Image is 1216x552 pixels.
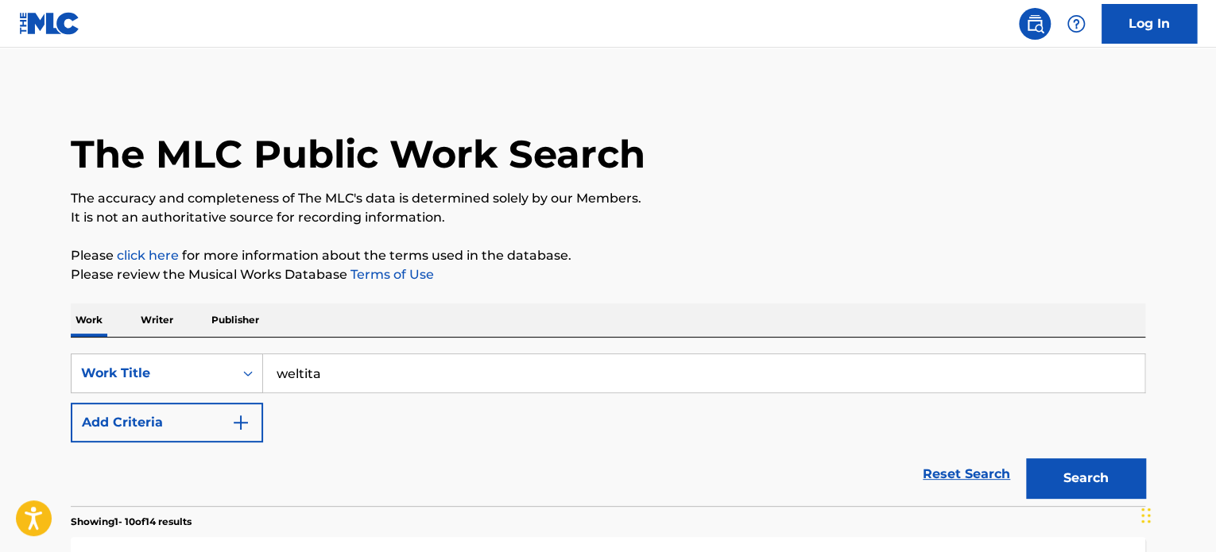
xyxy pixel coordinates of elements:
img: search [1025,14,1044,33]
a: Public Search [1019,8,1051,40]
a: Terms of Use [347,267,434,282]
button: Add Criteria [71,403,263,442]
p: Work [71,303,107,337]
form: Search Form [71,353,1145,506]
img: help [1067,14,1086,33]
img: MLC Logo [19,12,80,35]
p: Writer [136,303,178,337]
p: The accuracy and completeness of The MLC's data is determined solely by our Members. [71,189,1145,208]
button: Search [1026,458,1145,498]
div: Help [1060,8,1092,40]
p: Publisher [207,303,264,337]
p: Please for more information about the terms used in the database. [71,246,1145,265]
a: click here [117,248,179,263]
div: Drag [1141,492,1151,539]
p: Showing 1 - 10 of 14 results [71,515,192,529]
a: Log In [1102,4,1197,44]
img: 9d2ae6d4665cec9f34b9.svg [231,413,250,432]
p: It is not an authoritative source for recording information. [71,208,1145,227]
iframe: Chat Widget [1137,476,1216,552]
h1: The MLC Public Work Search [71,130,645,178]
p: Please review the Musical Works Database [71,265,1145,284]
a: Reset Search [915,457,1018,492]
div: Work Title [81,364,224,383]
